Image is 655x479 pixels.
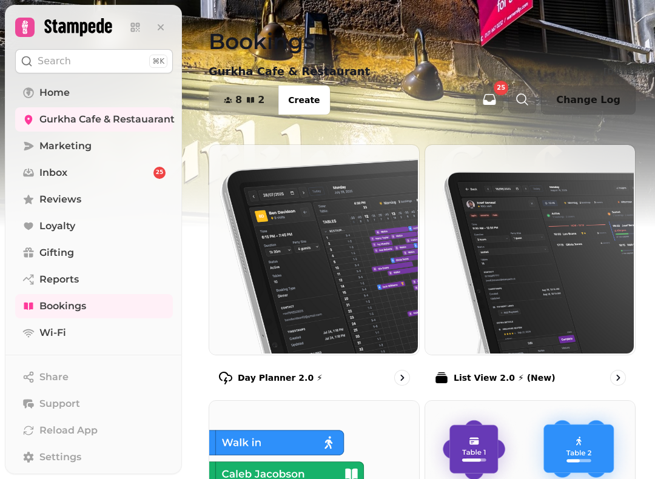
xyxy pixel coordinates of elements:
svg: go to [612,372,624,384]
button: Reload App [15,418,173,443]
a: Day Planner 2.0 ⚡Day Planner 2.0 ⚡ [209,144,420,395]
span: 8 [235,95,242,105]
a: Home [15,81,173,105]
span: Change Log [556,95,620,105]
span: Settings [39,450,81,464]
svg: go to [396,372,408,384]
a: Reviews [15,187,173,212]
span: Reviews [39,192,81,207]
span: Gifting [39,246,74,260]
a: Reports [15,267,173,292]
img: Day Planner 2.0 ⚡ [208,144,418,353]
span: Gurkha Cafe & Restauarant [39,112,175,127]
p: Day Planner 2.0 ⚡ [238,372,323,384]
a: Bookings [15,294,173,318]
span: Create [288,96,320,104]
span: 25 [497,85,505,91]
p: Gurkha Cafe & Restaurant [209,63,370,80]
a: Loyalty [15,214,173,238]
span: 2 [258,95,264,105]
button: Support [15,392,173,416]
button: Search⌘K [15,49,173,73]
span: Reports [39,272,79,287]
img: List View 2.0 ⚡ (New) [424,144,634,353]
span: Home [39,85,70,100]
div: ⌘K [149,55,167,68]
span: Inbox [39,166,67,180]
a: Gurkha Cafe & Restauarant [15,107,173,132]
span: Reload App [39,423,98,438]
a: List View 2.0 ⚡ (New)List View 2.0 ⚡ (New) [425,144,636,395]
a: Gifting [15,241,173,265]
a: Inbox25 [15,161,173,185]
span: 25 [156,169,164,177]
span: Share [39,370,69,384]
p: [DATE] [603,65,636,78]
a: Marketing [15,134,173,158]
a: Wi-Fi [15,321,173,345]
button: Change Log [541,85,636,115]
p: Search [38,54,71,69]
p: List View 2.0 ⚡ (New) [454,372,556,384]
span: Bookings [39,299,86,313]
a: Settings [15,445,173,469]
button: Share [15,365,173,389]
span: Wi-Fi [39,326,66,340]
button: Create [278,85,329,115]
span: Support [39,397,80,411]
button: 82 [209,85,279,115]
span: Marketing [39,139,92,153]
span: Loyalty [39,219,75,233]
